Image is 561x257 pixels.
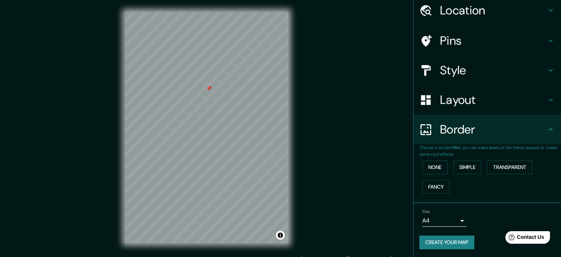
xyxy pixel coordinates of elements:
h4: Pins [440,33,546,48]
label: Size [422,209,430,215]
h4: Style [440,63,546,78]
button: Toggle attribution [276,231,285,240]
h4: Border [440,122,546,137]
div: Border [413,115,561,144]
h4: Location [440,3,546,18]
div: A4 [422,215,467,227]
h4: Layout [440,92,546,107]
button: Transparent [487,160,532,174]
div: Style [413,55,561,85]
button: Fancy [422,180,450,194]
b: Hint [452,145,460,151]
iframe: Help widget launcher [495,228,553,249]
button: Create your map [419,236,474,249]
p: Choose a border. : you can make layers of the frame opaque to create some cool effects. [419,144,561,158]
div: Pins [413,26,561,55]
button: None [422,160,447,174]
div: Layout [413,85,561,115]
button: Simple [453,160,481,174]
canvas: Map [125,12,288,243]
